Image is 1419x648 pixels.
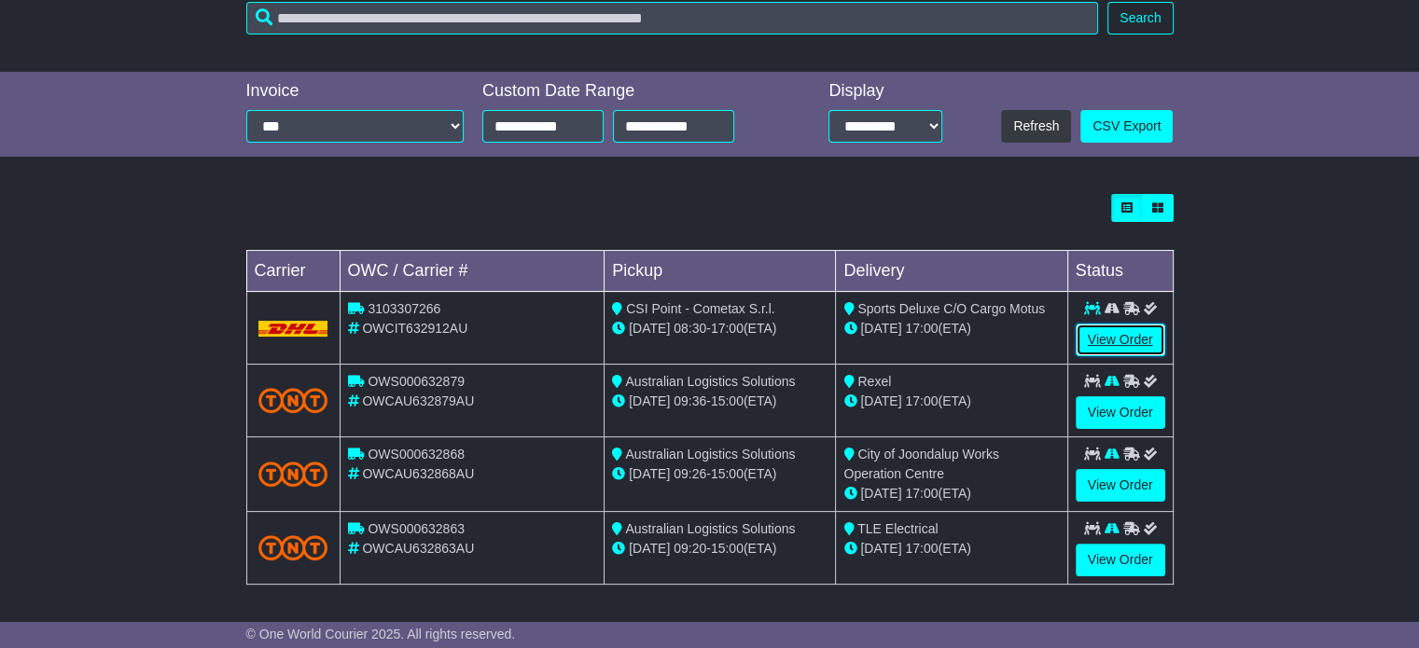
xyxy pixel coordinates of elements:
[860,393,901,408] span: [DATE]
[711,541,744,556] span: 15:00
[258,462,328,487] img: TNT_Domestic.png
[674,321,706,336] span: 08:30
[1076,469,1165,502] a: View Order
[340,251,605,292] td: OWC / Carrier #
[368,301,440,316] span: 3103307266
[258,388,328,413] img: TNT_Domestic.png
[905,393,938,408] span: 17:00
[246,81,465,102] div: Invoice
[612,319,828,338] div: - (ETA)
[905,541,938,556] span: 17:00
[362,321,467,336] span: OWCIT632912AU
[905,486,938,501] span: 17:00
[1107,2,1173,34] button: Search
[1080,110,1173,143] a: CSV Export
[368,447,465,462] span: OWS000632868
[711,466,744,481] span: 15:00
[368,374,465,389] span: OWS000632879
[828,81,942,102] div: Display
[711,393,744,408] span: 15:00
[905,321,938,336] span: 17:00
[843,319,1059,338] div: (ETA)
[843,484,1059,503] div: (ETA)
[1076,544,1165,576] a: View Order
[362,466,474,481] span: OWCAU632868AU
[860,321,901,336] span: [DATE]
[625,447,795,462] span: Australian Logistics Solutions
[857,521,938,536] span: TLE Electrical
[857,301,1045,316] span: Sports Deluxe C/O Cargo Motus
[860,541,901,556] span: [DATE]
[1001,110,1071,143] button: Refresh
[711,321,744,336] span: 17:00
[625,521,795,536] span: Australian Logistics Solutions
[843,392,1059,411] div: (ETA)
[629,466,670,481] span: [DATE]
[605,251,836,292] td: Pickup
[629,321,670,336] span: [DATE]
[674,466,706,481] span: 09:26
[836,251,1067,292] td: Delivery
[843,539,1059,558] div: (ETA)
[612,464,828,484] div: - (ETA)
[368,521,465,536] span: OWS000632863
[612,539,828,558] div: - (ETA)
[246,251,340,292] td: Carrier
[362,541,474,556] span: OWCAU632863AU
[674,541,706,556] span: 09:20
[626,301,775,316] span: CSI Point - Cometax S.r.l.
[612,392,828,411] div: - (ETA)
[629,541,670,556] span: [DATE]
[843,447,998,481] span: City of Joondalup Works Operation Centre
[246,627,516,641] span: © One World Courier 2025. All rights reserved.
[629,393,670,408] span: [DATE]
[860,486,901,501] span: [DATE]
[674,393,706,408] span: 09:36
[482,81,779,102] div: Custom Date Range
[857,374,891,389] span: Rexel
[362,393,474,408] span: OWCAU632879AU
[258,321,328,336] img: DHL.png
[1067,251,1173,292] td: Status
[258,535,328,560] img: TNT_Domestic.png
[1076,396,1165,429] a: View Order
[1076,324,1165,356] a: View Order
[625,374,795,389] span: Australian Logistics Solutions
